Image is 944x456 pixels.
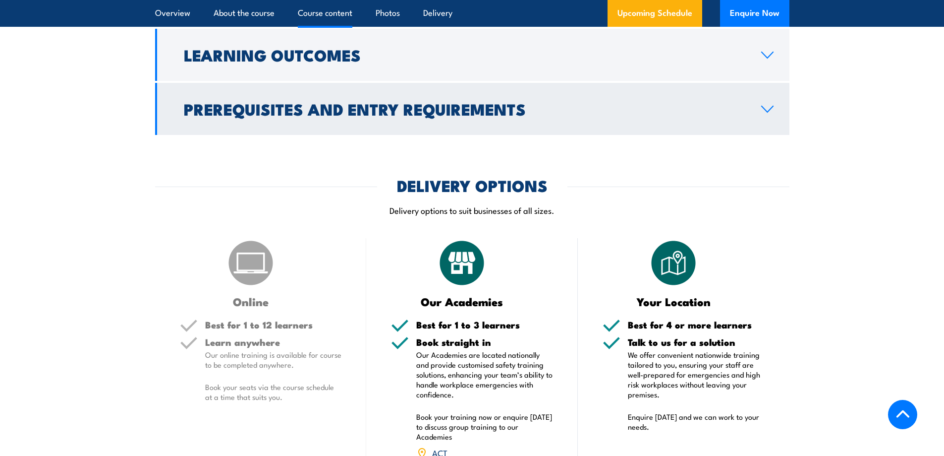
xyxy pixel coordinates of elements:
p: Book your seats via the course schedule at a time that suits you. [205,382,342,402]
a: Prerequisites and Entry Requirements [155,83,789,135]
p: Book your training now or enquire [DATE] to discuss group training to our Academies [416,412,553,442]
h2: Prerequisites and Entry Requirements [184,102,745,116]
h3: Online [180,296,322,307]
h5: Book straight in [416,337,553,347]
h3: Our Academies [391,296,533,307]
h5: Best for 4 or more learners [628,320,765,329]
p: Delivery options to suit businesses of all sizes. [155,204,789,216]
h3: Your Location [603,296,745,307]
h2: Learning Outcomes [184,48,745,62]
p: Our online training is available for course to be completed anywhere. [205,350,342,370]
a: Learning Outcomes [155,29,789,81]
h5: Best for 1 to 3 learners [416,320,553,329]
h5: Best for 1 to 12 learners [205,320,342,329]
p: Enquire [DATE] and we can work to your needs. [628,412,765,432]
h2: DELIVERY OPTIONS [397,178,548,192]
p: We offer convenient nationwide training tailored to you, ensuring your staff are well-prepared fo... [628,350,765,399]
p: Our Academies are located nationally and provide customised safety training solutions, enhancing ... [416,350,553,399]
h5: Learn anywhere [205,337,342,347]
h5: Talk to us for a solution [628,337,765,347]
